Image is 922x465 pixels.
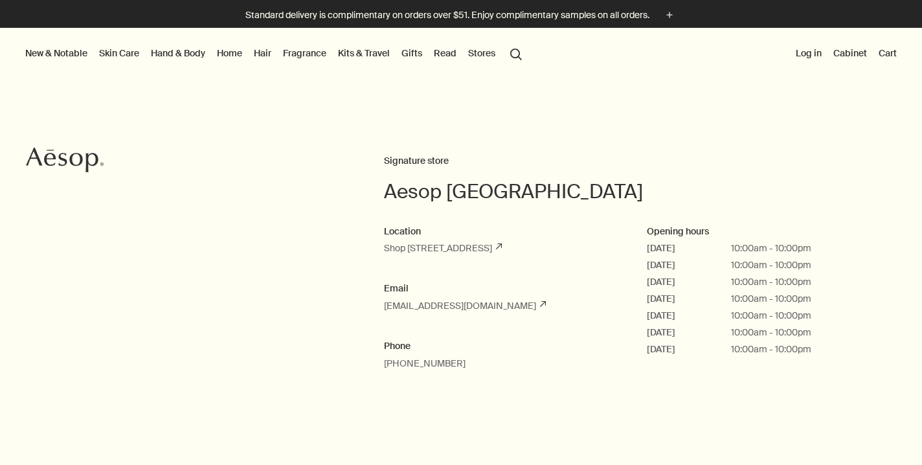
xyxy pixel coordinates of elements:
h2: Phone [384,339,620,354]
a: Fragrance [280,45,329,62]
span: [DATE] [647,275,731,289]
nav: primary [23,28,528,80]
span: [DATE] [647,309,731,323]
span: [DATE] [647,292,731,306]
a: Hair [251,45,274,62]
a: Aesop [23,144,107,179]
nav: supplementary [793,28,899,80]
span: 10:00am - 10:00pm [731,292,811,306]
span: 10:00am - 10:00pm [731,309,811,323]
a: Read [431,45,459,62]
span: 10:00am - 10:00pm [731,343,811,356]
h2: Signature store [384,153,909,169]
span: [DATE] [647,343,731,356]
button: New & Notable [23,45,90,62]
a: Gifts [399,45,425,62]
button: Standard delivery is complimentary on orders over $51. Enjoy complimentary samples on all orders. [245,8,677,23]
h2: Location [384,224,620,240]
p: Standard delivery is complimentary on orders over $51. Enjoy complimentary samples on all orders. [245,8,649,22]
span: 10:00am - 10:00pm [731,275,811,289]
a: Shop [STREET_ADDRESS] [384,242,502,254]
a: Hand & Body [148,45,208,62]
button: Stores [466,45,498,62]
h2: Email [384,281,620,297]
span: 10:00am - 10:00pm [731,326,811,339]
span: [DATE] [647,258,731,272]
h2: Opening hours [647,224,883,240]
span: [DATE] [647,326,731,339]
a: [EMAIL_ADDRESS][DOMAIN_NAME] [384,300,546,312]
button: Cart [876,45,899,62]
a: Home [214,45,245,62]
span: 10:00am - 10:00pm [731,258,811,272]
h1: Aesop [GEOGRAPHIC_DATA] [384,179,909,205]
a: Kits & Travel [335,45,392,62]
button: Log in [793,45,824,62]
button: Open search [504,41,528,65]
span: [DATE] [647,242,731,255]
span: 10:00am - 10:00pm [731,242,811,255]
a: Cabinet [831,45,870,62]
svg: Aesop [26,147,104,173]
a: [PHONE_NUMBER] [384,357,466,369]
a: Skin Care [96,45,142,62]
